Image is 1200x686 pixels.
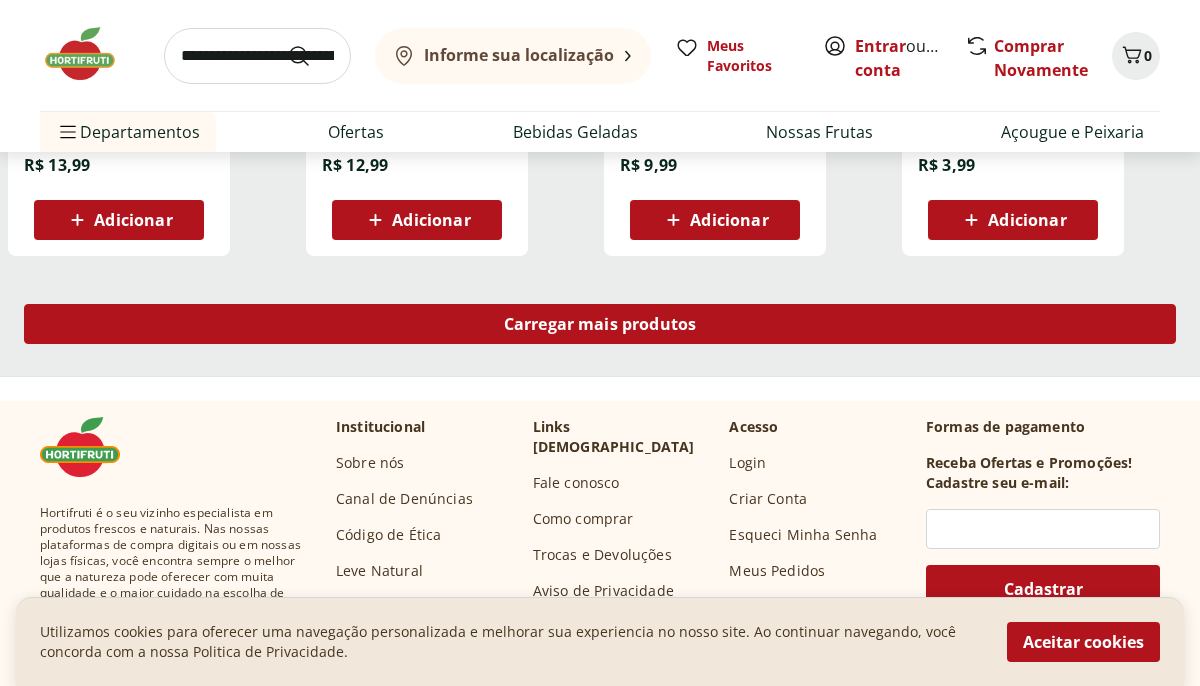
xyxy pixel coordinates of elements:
[336,489,473,509] a: Canal de Denúncias
[287,44,335,68] button: Submit Search
[855,35,906,57] a: Entrar
[336,453,404,473] a: Sobre nós
[336,417,425,437] p: Institucional
[707,36,799,76] span: Meus Favoritos
[994,35,1088,81] a: Comprar Novamente
[926,473,1069,493] h3: Cadastre seu e-mail:
[926,565,1160,613] button: Cadastrar
[328,120,384,144] a: Ofertas
[729,561,825,581] a: Meus Pedidos
[504,316,697,332] span: Carregar mais produtos
[533,509,634,529] a: Como comprar
[1001,120,1144,144] a: Açougue e Peixaria
[24,304,1176,352] a: Carregar mais produtos
[375,28,651,84] button: Informe sua localização
[94,212,172,228] span: Adicionar
[56,108,80,156] button: Menu
[533,545,672,565] a: Trocas e Devoluções
[630,200,800,240] button: Adicionar
[729,489,807,509] a: Criar Conta
[1144,46,1152,65] span: 0
[675,36,799,76] a: Meus Favoritos
[336,561,423,581] a: Leve Natural
[729,525,877,545] a: Esqueci Minha Senha
[1112,32,1160,80] button: Carrinho
[56,108,200,156] span: Departamentos
[533,581,674,601] a: Aviso de Privacidade
[926,417,1160,437] p: Formas de pagamento
[855,34,944,82] span: ou
[40,417,140,477] img: Hortifruti
[332,200,502,240] button: Adicionar
[24,154,90,176] span: R$ 13,99
[926,453,1132,473] h3: Receba Ofertas e Promoções!
[988,212,1066,228] span: Adicionar
[620,154,677,176] span: R$ 9,99
[34,200,204,240] button: Adicionar
[40,622,983,662] p: Utilizamos cookies para oferecer uma navegação personalizada e melhorar sua experiencia no nosso ...
[533,417,714,457] p: Links [DEMOGRAPHIC_DATA]
[918,154,975,176] span: R$ 3,99
[729,417,778,437] p: Acesso
[928,200,1098,240] button: Adicionar
[40,24,140,84] img: Hortifruti
[336,525,441,545] a: Código de Ética
[513,120,638,144] a: Bebidas Geladas
[322,154,388,176] span: R$ 12,99
[533,473,620,493] a: Fale conosco
[164,28,351,84] input: search
[1007,622,1160,662] button: Aceitar cookies
[690,212,768,228] span: Adicionar
[729,453,766,473] a: Login
[424,44,614,66] b: Informe sua localização
[855,35,965,81] a: Criar conta
[392,212,470,228] span: Adicionar
[40,505,304,617] span: Hortifruti é o seu vizinho especialista em produtos frescos e naturais. Nas nossas plataformas de...
[1004,581,1083,597] span: Cadastrar
[766,120,873,144] a: Nossas Frutas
